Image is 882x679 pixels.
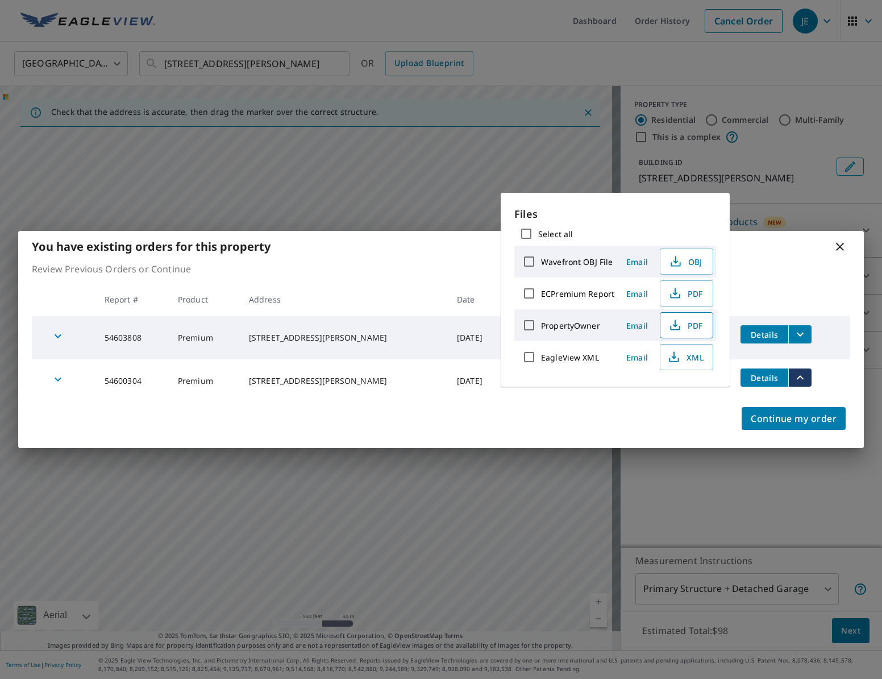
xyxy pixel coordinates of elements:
button: Email [619,285,655,303]
p: Review Previous Orders or Continue [32,262,850,276]
td: [DATE] [448,359,506,403]
button: detailsBtn-54600304 [740,369,788,387]
button: Continue my order [742,407,846,430]
td: 54600304 [95,359,169,403]
label: ECPremium Report [541,288,614,299]
span: Details [747,329,781,340]
button: detailsBtn-54603808 [740,325,788,343]
span: Email [623,352,651,363]
button: PDF [660,280,713,307]
label: EagleView XML [541,352,599,363]
span: Continue my order [751,411,837,427]
td: [DATE] [448,316,506,359]
p: Files [514,206,716,222]
button: Email [619,317,655,334]
td: 54603808 [95,316,169,359]
span: XML [667,350,704,364]
button: filesDropdownBtn-54603808 [788,325,812,343]
label: Wavefront OBJ File [541,256,613,267]
button: filesDropdownBtn-54600304 [788,369,812,387]
span: Details [747,372,781,383]
span: Email [623,320,651,331]
button: XML [660,344,713,370]
div: [STREET_ADDRESS][PERSON_NAME] [249,332,439,343]
span: PDF [667,287,704,300]
span: Email [623,256,651,267]
td: Premium [169,316,240,359]
div: [STREET_ADDRESS][PERSON_NAME] [249,375,439,387]
td: Premium [169,359,240,403]
label: PropertyOwner [541,320,600,331]
label: Select all [538,229,573,239]
button: Email [619,349,655,366]
th: Product [169,283,240,316]
th: Address [240,283,448,316]
button: Email [619,253,655,271]
button: PDF [660,312,713,338]
th: Report # [95,283,169,316]
b: You have existing orders for this property [32,239,271,254]
button: OBJ [660,249,713,275]
span: OBJ [667,255,704,268]
th: Date [448,283,506,316]
span: Email [623,288,651,299]
span: PDF [667,318,704,332]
